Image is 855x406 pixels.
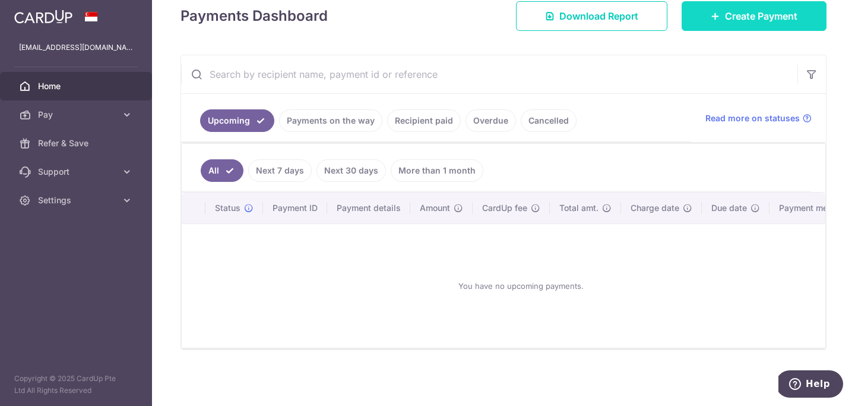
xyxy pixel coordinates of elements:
[263,193,327,224] th: Payment ID
[420,202,450,214] span: Amount
[327,193,410,224] th: Payment details
[38,109,116,121] span: Pay
[248,159,312,182] a: Next 7 days
[14,10,72,24] img: CardUp
[521,109,577,132] a: Cancelled
[778,370,843,400] iframe: Opens a widget where you can find more information
[181,55,797,93] input: Search by recipient name, payment id or reference
[516,1,667,31] a: Download Report
[682,1,826,31] a: Create Payment
[38,80,116,92] span: Home
[200,109,274,132] a: Upcoming
[387,109,461,132] a: Recipient paid
[711,202,747,214] span: Due date
[391,159,483,182] a: More than 1 month
[38,137,116,149] span: Refer & Save
[705,112,812,124] a: Read more on statuses
[559,202,598,214] span: Total amt.
[316,159,386,182] a: Next 30 days
[465,109,516,132] a: Overdue
[631,202,679,214] span: Charge date
[725,9,797,23] span: Create Payment
[19,42,133,53] p: [EMAIL_ADDRESS][DOMAIN_NAME]
[559,9,638,23] span: Download Report
[705,112,800,124] span: Read more on statuses
[279,109,382,132] a: Payments on the way
[196,234,845,338] div: You have no upcoming payments.
[215,202,240,214] span: Status
[38,194,116,206] span: Settings
[201,159,243,182] a: All
[180,5,328,27] h4: Payments Dashboard
[38,166,116,178] span: Support
[482,202,527,214] span: CardUp fee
